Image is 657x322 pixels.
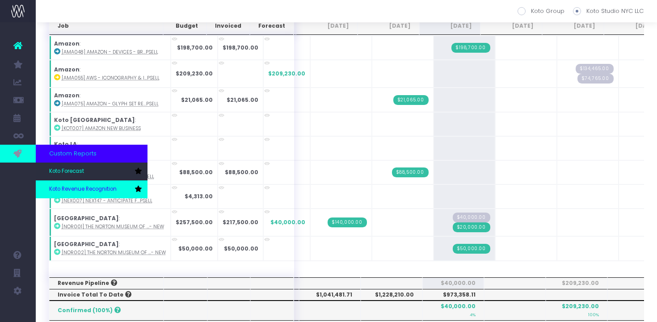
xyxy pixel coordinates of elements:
th: Revenue Pipeline [49,277,164,289]
span: Streamtime Invoice: 333 – [NOR001] The Norton Museum of Art - Brand Identity - Brand - New - 3 [453,222,490,232]
a: Koto Forecast [36,163,147,180]
strong: $88,500.00 [179,168,213,176]
strong: Amazon [54,66,80,73]
span: Streamtime Invoice: 320 – [AMA048] Amazon Fire Devices [451,43,490,53]
th: Forecast [250,17,294,35]
abbr: [NOR002] The Norton Museum of Art - Website Reskins - Digital - New [62,249,166,256]
td: : [49,209,171,236]
img: images/default_profile_image.png [11,304,25,318]
th: Budget [163,17,206,35]
td: : [49,112,171,136]
strong: $198,700.00 [177,44,213,51]
td: : [49,88,171,112]
th: Job: activate to sort column ascending [49,17,164,35]
strong: Amazon [54,92,80,99]
th: Sep 25: activate to sort column ascending [480,17,542,35]
abbr: [AMA048] Amazon - Devices - Brand - Upsell [62,49,158,55]
th: Invoiced [206,17,250,35]
abbr: [AMA055] AWS - Iconography & Illustration Phase 2 - Brand - Upsell [62,75,160,81]
th: Invoice Total To Date [49,289,164,301]
strong: $88,500.00 [225,168,258,176]
strong: Amazon [54,40,80,47]
span: Streamtime Draft Invoice: 332 – [NOR001] The Norton Museum of Art - Brand Identity - Brand - New - 3 [453,213,490,222]
span: Streamtime Invoice: 310 – [AMA075] Amazon - Glyph Set Reduction - Brand - Upsell [393,95,429,105]
strong: $21,065.00 [181,96,213,104]
th: $1,041,481.71 [299,289,361,301]
span: Streamtime Invoice: 331 – The Norton Museum of Art - Website Reskins - Digital - New [453,244,490,254]
th: Aug 25: activate to sort column ascending [419,17,481,35]
th: $209,230.00 [546,301,607,320]
strong: [GEOGRAPHIC_DATA] [54,240,119,248]
th: Jul 25: activate to sort column ascending [358,17,419,35]
td: : [49,136,171,160]
strong: Koto [GEOGRAPHIC_DATA] [54,116,135,124]
span: $209,230.00 [268,70,305,78]
th: $209,230.00 [546,277,607,289]
strong: $4,313.00 [185,192,213,200]
label: Koto Group [518,7,564,16]
strong: $257,500.00 [176,218,213,226]
th: $40,000.00 [422,277,484,289]
th: $973,358.11 [422,289,484,301]
strong: $21,065.00 [227,96,258,104]
span: Custom Reports [49,149,97,158]
th: Oct 25: activate to sort column ascending [542,17,604,35]
span: Koto Revenue Recognition [49,185,117,193]
abbr: [KOT007] Amazon New Business [62,125,141,132]
td: : [49,60,171,88]
td: : [49,36,171,60]
abbr: [NOR001] The Norton Museum of Art - Brand Identity - Brand - New [62,223,164,230]
label: Koto Studio NYC LLC [573,7,644,16]
th: $40,000.00 [422,301,484,320]
span: Streamtime Draft Invoice: null – [AMA055] AWS Iconography & Illustration Phase 2 - 2 [577,74,614,84]
strong: $209,230.00 [176,70,213,77]
small: 100% [588,310,599,318]
small: 4% [470,310,476,318]
th: Confirmed (100%) [49,301,164,320]
span: Koto Forecast [49,167,84,176]
th: Jun 25: activate to sort column ascending [296,17,358,35]
strong: Koto LA [54,140,77,148]
strong: $50,000.00 [178,245,213,252]
td: : [49,236,171,260]
span: Streamtime Invoice: 300 – [NOR001] The Norton Museum of Art - Brand Identity - Brand - New - 2 [328,217,367,227]
strong: [GEOGRAPHIC_DATA] [54,214,119,222]
strong: $217,500.00 [223,218,258,226]
strong: $50,000.00 [224,245,258,252]
abbr: [AMA075] Amazon - Glyph Set Reduction - Brand - Upsell [62,100,159,107]
span: Streamtime Invoice: 297 – [NEX005] Next47 Rollout [392,167,429,177]
a: Koto Revenue Recognition [36,180,147,198]
span: Streamtime Draft Invoice: null – [AMA055] AWS Iconography & Illustration Phase 2 - 1 [576,64,614,74]
th: $1,228,210.00 [361,289,422,301]
abbr: [NEX007] Next47 - Anticipate Failure Book Page Proposal - Brand - Upsell [62,197,152,204]
strong: $198,700.00 [223,44,258,51]
span: $40,000.00 [270,218,305,226]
